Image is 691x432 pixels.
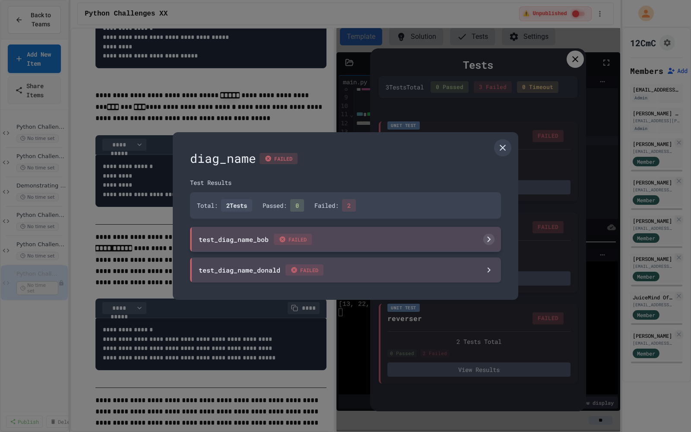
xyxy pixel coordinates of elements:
div: test_diag_name_bob [199,234,312,245]
span: 2 [342,199,356,212]
span: 2 Tests [221,199,252,212]
span: FAILED [285,264,323,276]
div: Total: [197,199,252,212]
div: diag_name [190,149,501,168]
div: Failed: [314,199,356,212]
span: FAILED [274,234,312,245]
div: Test Results [190,178,501,187]
span: 0 [290,199,304,212]
div: FAILED [260,153,298,164]
div: Passed: [263,199,304,212]
div: test_diag_name_donald [199,264,323,276]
